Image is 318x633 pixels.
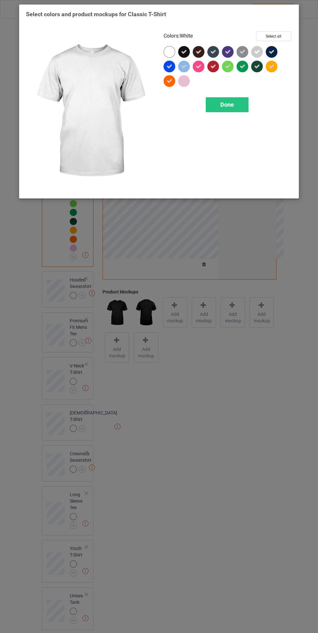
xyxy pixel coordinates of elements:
button: Select all [256,31,291,41]
span: Select colors and product mockups for Classic T-Shirt [26,11,166,18]
span: White [180,33,193,39]
img: heather_texture.png [237,46,248,58]
span: Done [220,101,234,108]
img: regular.jpg [26,31,154,192]
h4: : [164,33,193,40]
span: Colors [164,33,178,39]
